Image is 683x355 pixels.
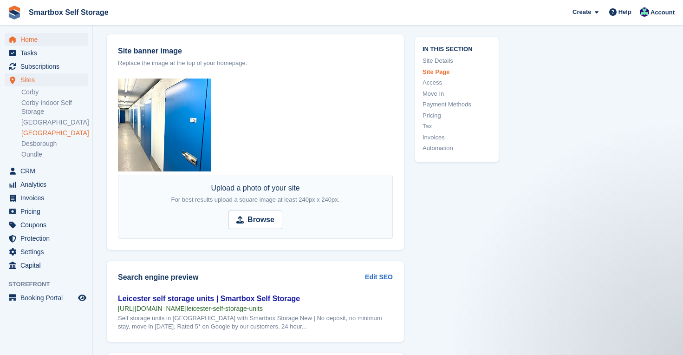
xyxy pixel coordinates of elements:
[572,7,591,17] span: Create
[21,88,88,97] a: Corby
[20,218,76,231] span: Coupons
[650,8,675,17] span: Account
[423,67,491,76] a: Site Page
[423,78,491,87] a: Access
[423,132,491,142] a: Invoices
[423,111,491,120] a: Pricing
[5,205,88,218] a: menu
[20,291,76,304] span: Booking Portal
[20,33,76,46] span: Home
[118,59,393,68] p: Replace the image at the top of your homepage.
[5,259,88,272] a: menu
[5,291,88,304] a: menu
[21,118,88,127] a: [GEOGRAPHIC_DATA]
[7,6,21,20] img: stora-icon-8386f47178a22dfd0bd8f6a31ec36ba5ce8667c1dd55bd0f319d3a0aa187defe.svg
[20,46,76,59] span: Tasks
[118,293,393,304] div: Leicester self storage units | Smartbox Self Storage
[21,129,88,138] a: [GEOGRAPHIC_DATA]
[20,259,76,272] span: Capital
[5,46,88,59] a: menu
[423,100,491,109] a: Payment Methods
[5,232,88,245] a: menu
[21,139,88,148] a: Desborough
[423,144,491,153] a: Automation
[5,164,88,177] a: menu
[20,164,76,177] span: CRM
[21,99,88,116] a: Corby Indoor Self Storage
[20,191,76,204] span: Invoices
[20,60,76,73] span: Subscriptions
[5,191,88,204] a: menu
[5,60,88,73] a: menu
[5,218,88,231] a: menu
[423,44,491,53] span: In this section
[77,292,88,303] a: Preview store
[118,79,211,171] img: leicester.jpg
[118,273,365,282] h2: Search engine preview
[618,7,631,17] span: Help
[423,56,491,66] a: Site Details
[20,178,76,191] span: Analytics
[171,196,340,203] span: For best results upload a square image at least 240px x 240px.
[5,178,88,191] a: menu
[365,272,393,282] a: Edit SEO
[118,314,393,331] div: Self storage units in [GEOGRAPHIC_DATA] with Smartbox Storage New | No deposit, no minimum stay, ...
[247,214,274,225] strong: Browse
[171,183,340,205] div: Upload a photo of your site
[25,5,112,20] a: Smartbox Self Storage
[5,33,88,46] a: menu
[21,150,88,159] a: Oundle
[118,305,187,312] span: [URL][DOMAIN_NAME]
[640,7,649,17] img: Roger Canham
[187,305,263,312] span: leicester-self-storage-units
[20,205,76,218] span: Pricing
[8,280,92,289] span: Storefront
[20,232,76,245] span: Protection
[423,89,491,98] a: Move In
[5,245,88,258] a: menu
[20,73,76,86] span: Sites
[5,73,88,86] a: menu
[423,122,491,131] a: Tax
[118,46,393,57] label: Site banner image
[20,245,76,258] span: Settings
